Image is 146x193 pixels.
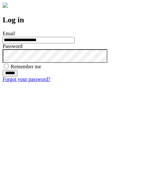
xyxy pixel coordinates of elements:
a: Forgot your password? [3,76,50,82]
label: Password [3,43,22,49]
h2: Log in [3,16,143,24]
label: Remember me [11,64,41,69]
img: logo-4e3dc11c47720685a147b03b5a06dd966a58ff35d612b21f08c02c0306f2b779.png [3,3,8,8]
label: Email [3,31,15,36]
